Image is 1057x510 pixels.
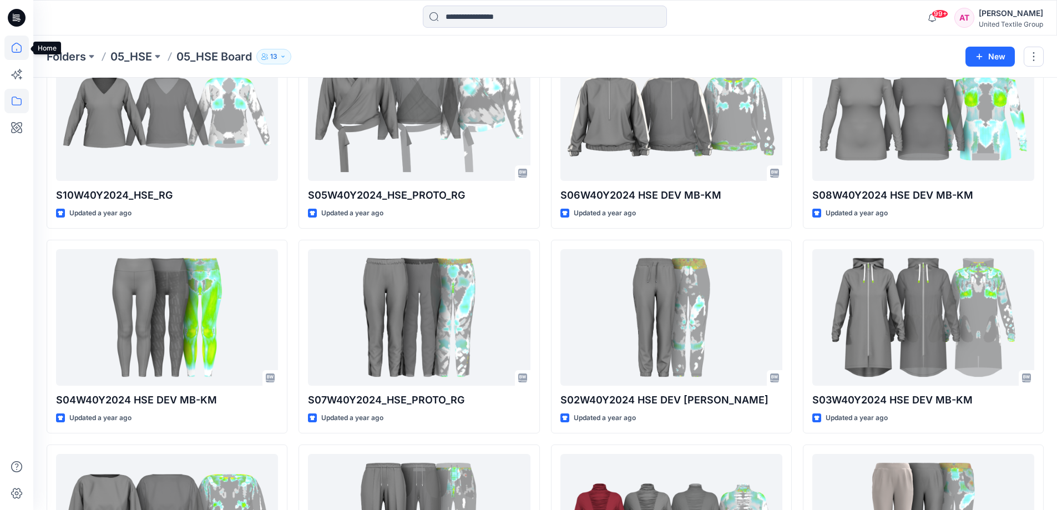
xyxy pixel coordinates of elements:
[69,412,132,424] p: Updated a year ago
[56,188,278,203] p: S10W40Y2024_HSE_RG
[826,208,888,219] p: Updated a year ago
[965,47,1015,67] button: New
[110,49,152,64] a: 05_HSE
[812,188,1034,203] p: S08W40Y2024 HSE DEV MB-KM
[56,249,278,386] a: S04W40Y2024 HSE DEV MB-KM
[56,44,278,181] a: S10W40Y2024_HSE_RG
[560,44,782,181] a: S06W40Y2024 HSE DEV MB-KM
[932,9,948,18] span: 99+
[954,8,974,28] div: AT
[47,49,86,64] a: Folders
[321,208,383,219] p: Updated a year ago
[812,392,1034,408] p: S03W40Y2024 HSE DEV MB-KM
[56,392,278,408] p: S04W40Y2024 HSE DEV MB-KM
[270,51,277,63] p: 13
[308,188,530,203] p: S05W40Y2024_HSE_PROTO_RG
[826,412,888,424] p: Updated a year ago
[308,249,530,386] a: S07W40Y2024_HSE_PROTO_RG
[176,49,252,64] p: 05_HSE Board
[308,44,530,181] a: S05W40Y2024_HSE_PROTO_RG
[321,412,383,424] p: Updated a year ago
[560,249,782,386] a: S02W40Y2024 HSE DEV RG-JB
[574,208,636,219] p: Updated a year ago
[979,20,1043,28] div: United Textile Group
[256,49,291,64] button: 13
[812,44,1034,181] a: S08W40Y2024 HSE DEV MB-KM
[69,208,132,219] p: Updated a year ago
[812,249,1034,386] a: S03W40Y2024 HSE DEV MB-KM
[560,392,782,408] p: S02W40Y2024 HSE DEV [PERSON_NAME]
[574,412,636,424] p: Updated a year ago
[979,7,1043,20] div: [PERSON_NAME]
[560,188,782,203] p: S06W40Y2024 HSE DEV MB-KM
[308,392,530,408] p: S07W40Y2024_HSE_PROTO_RG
